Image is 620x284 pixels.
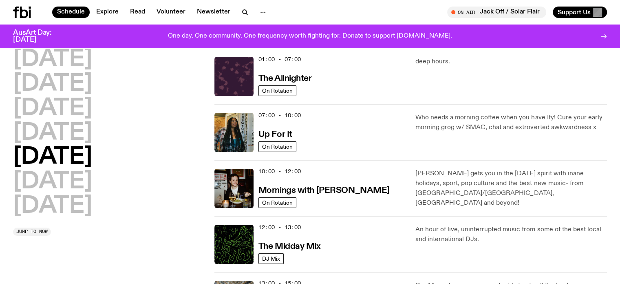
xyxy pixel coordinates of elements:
img: Ify - a Brown Skin girl with black braided twists, looking up to the side with her tongue stickin... [214,113,254,152]
a: The Midday Mix [258,241,321,251]
p: An hour of live, uninterrupted music from some of the best local and international DJs. [415,225,607,244]
a: On Rotation [258,85,296,96]
img: Sam blankly stares at the camera, brightly lit by a camera flash wearing a hat collared shirt and... [214,169,254,208]
p: [PERSON_NAME] gets you in the [DATE] spirit with inane holidays, sport, pop culture and the best ... [415,169,607,208]
button: [DATE] [13,122,92,145]
span: On Rotation [262,87,293,94]
p: One day. One community. One frequency worth fighting for. Donate to support [DOMAIN_NAME]. [168,33,452,40]
a: The Allnighter [258,73,312,83]
a: Up For It [258,129,292,139]
h3: AusArt Day: [DATE] [13,29,65,43]
span: 01:00 - 07:00 [258,56,301,63]
span: 10:00 - 12:00 [258,168,301,175]
h3: Mornings with [PERSON_NAME] [258,186,390,195]
button: [DATE] [13,97,92,120]
span: On Rotation [262,143,293,150]
button: Support Us [553,7,607,18]
button: Jump to now [13,228,51,236]
h3: The Midday Mix [258,242,321,251]
h3: The Allnighter [258,74,312,83]
p: Who needs a morning coffee when you have Ify! Cure your early morning grog w/ SMAC, chat and extr... [415,113,607,132]
a: Read [125,7,150,18]
span: DJ Mix [262,255,280,262]
a: DJ Mix [258,253,284,264]
a: Mornings with [PERSON_NAME] [258,185,390,195]
span: Support Us [558,9,591,16]
button: [DATE] [13,48,92,71]
span: 07:00 - 10:00 [258,112,301,119]
button: [DATE] [13,146,92,169]
p: deep hours. [415,57,607,67]
button: [DATE] [13,195,92,218]
a: Newsletter [192,7,235,18]
a: Explore [91,7,124,18]
span: 12:00 - 13:00 [258,224,301,231]
h3: Up For It [258,130,292,139]
a: Volunteer [152,7,190,18]
span: On Rotation [262,199,293,206]
button: [DATE] [13,73,92,96]
button: On AirJack Off / Solar Flair [447,7,546,18]
button: [DATE] [13,170,92,193]
a: Schedule [52,7,90,18]
a: On Rotation [258,197,296,208]
a: On Rotation [258,141,296,152]
span: Jump to now [16,229,48,234]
